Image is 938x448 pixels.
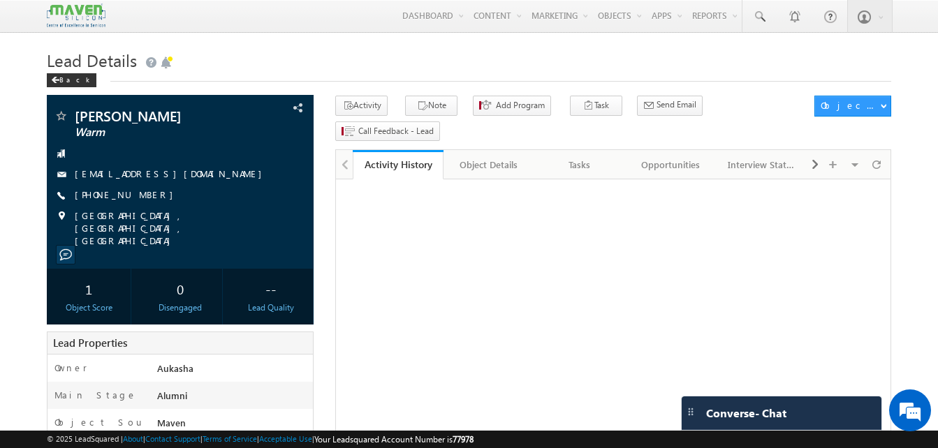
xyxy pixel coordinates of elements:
[75,167,269,179] a: [EMAIL_ADDRESS][DOMAIN_NAME]
[358,125,434,137] span: Call Feedback - Lead
[233,301,309,314] div: Lead Quality
[47,49,137,71] span: Lead Details
[637,96,703,116] button: Send Email
[496,99,545,112] span: Add Program
[154,416,313,435] div: Maven
[405,96,457,116] button: Note
[54,416,144,441] label: Object Source
[75,209,290,247] span: [GEOGRAPHIC_DATA], [GEOGRAPHIC_DATA], [GEOGRAPHIC_DATA]
[47,73,103,84] a: Back
[203,434,257,443] a: Terms of Service
[233,276,309,301] div: --
[717,150,807,179] a: Interview Status
[626,150,717,179] a: Opportunities
[75,109,239,123] span: [PERSON_NAME]
[47,3,105,28] img: Custom Logo
[50,276,127,301] div: 1
[728,156,795,173] div: Interview Status
[47,433,474,446] span: © 2025 LeadSquared | | | | |
[47,73,96,87] div: Back
[821,99,880,112] div: Object Actions
[259,434,312,443] a: Acceptable Use
[53,336,127,350] span: Lead Properties
[123,434,143,443] a: About
[50,301,127,314] div: Object Score
[142,301,219,314] div: Disengaged
[535,150,626,179] a: Tasks
[54,361,87,374] label: Owner
[353,150,444,179] a: Activity History
[363,158,433,171] div: Activity History
[157,362,193,374] span: Aukasha
[142,276,219,301] div: 0
[54,389,137,401] label: Main Stage
[75,126,239,140] span: Warm
[473,96,551,116] button: Add Program
[706,407,786,419] span: Converse - Chat
[335,121,440,142] button: Call Feedback - Lead
[570,96,622,116] button: Task
[546,156,613,173] div: Tasks
[657,98,696,111] span: Send Email
[335,96,388,116] button: Activity
[814,96,891,117] button: Object Actions
[75,188,180,202] span: [PHONE_NUMBER]
[453,434,474,445] span: 77978
[145,434,200,443] a: Contact Support
[314,434,474,445] span: Your Leadsquared Account Number is
[444,150,534,179] a: Object Details
[455,156,522,173] div: Object Details
[154,389,313,408] div: Alumni
[685,406,696,417] img: carter-drag
[637,156,704,173] div: Opportunities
